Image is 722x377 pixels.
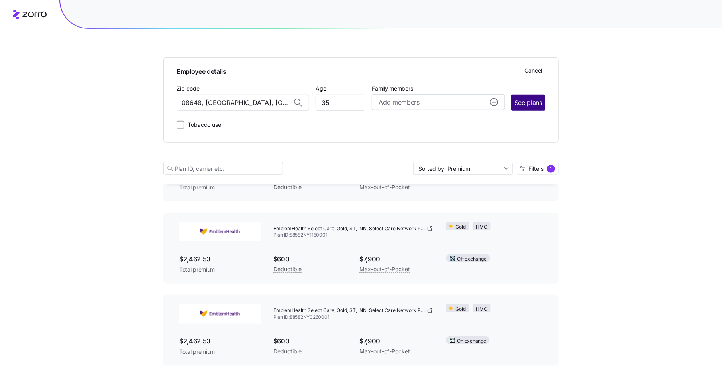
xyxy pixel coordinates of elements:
div: 1 [547,165,555,173]
span: Gold [456,223,466,231]
span: EmblemHealth Select Care, Gold, ST, INN, Select Care Network Pediatric Dental DP FP Dep 29 [273,225,425,232]
span: Gold [456,306,466,313]
span: Employee details [177,64,226,77]
input: Zip code [177,95,309,111]
span: $600 [273,336,347,346]
span: $7,900 [359,254,433,264]
input: Age [316,95,365,111]
img: EmblemHealth [179,222,261,241]
input: Plan ID, carrier etc. [163,162,283,175]
span: $7,900 [359,336,433,346]
span: Max-out-of-Pocket [359,264,410,274]
span: Deductible [273,347,302,356]
span: Total premium [179,184,261,191]
span: Total premium [179,348,261,356]
button: Filters1 [516,162,559,175]
span: $2,462.53 [179,336,261,346]
span: HMO [476,223,487,231]
input: Sort by [413,162,513,175]
span: Deductible [273,264,302,274]
span: Plan ID: 88582NY1150001 [273,232,433,239]
span: Deductible [273,182,302,192]
span: Off exchange [457,255,487,263]
span: On exchange [457,338,486,345]
svg: add icon [490,98,498,106]
label: Age [316,84,326,93]
span: Max-out-of-Pocket [359,347,410,356]
label: Tobacco user [184,120,223,130]
span: Plan ID: 88582NY0260001 [273,314,433,321]
span: See plans [514,98,542,108]
img: EmblemHealth [179,304,261,324]
span: $600 [273,254,347,264]
span: Add members [379,97,419,107]
button: See plans [511,95,545,111]
button: Cancel [521,64,545,77]
span: Total premium [179,266,261,274]
span: Family members [372,85,504,93]
span: Max-out-of-Pocket [359,182,410,192]
label: Zip code [177,84,200,93]
span: HMO [476,306,487,313]
span: EmblemHealth Select Care, Gold, ST, INN, Select Care Network Pediatric Dental DP FP Dep 29 [273,307,425,314]
span: $2,462.53 [179,254,261,264]
span: Cancel [524,67,542,75]
span: Filters [528,166,544,172]
button: Add membersadd icon [372,94,504,110]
